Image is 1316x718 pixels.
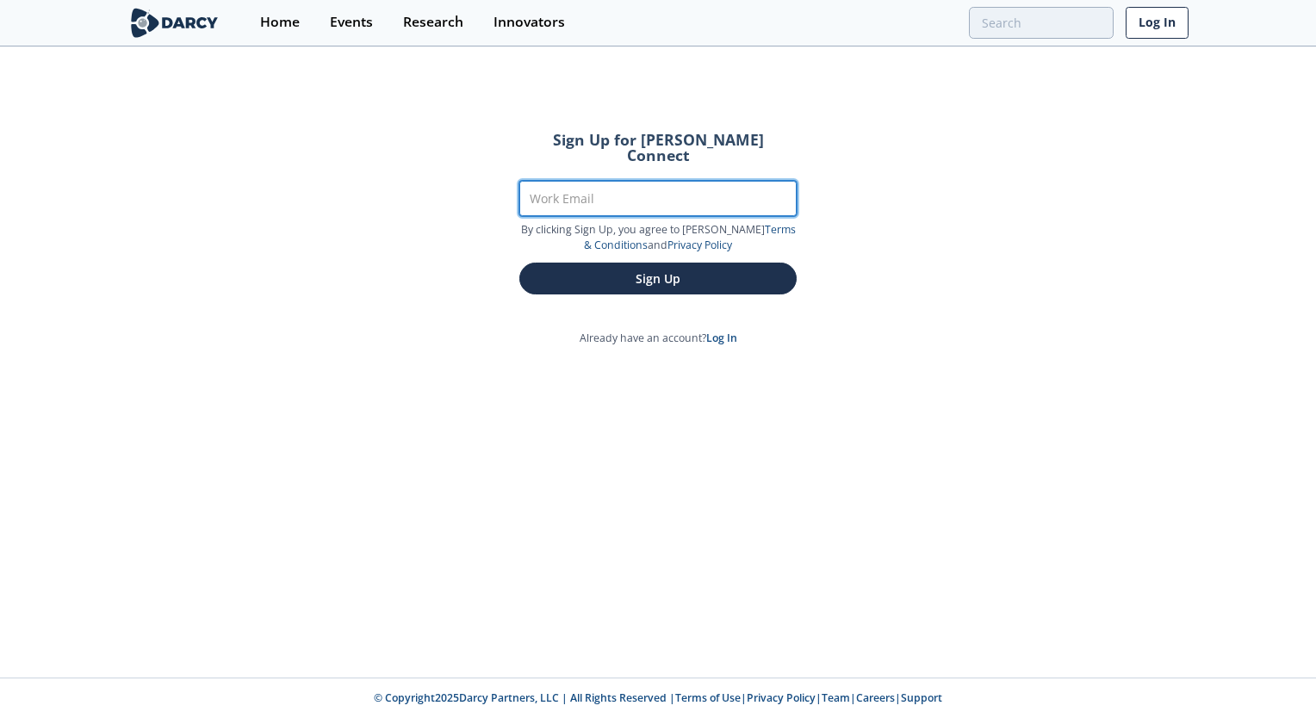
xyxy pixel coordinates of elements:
a: Log In [706,331,737,345]
img: logo-wide.svg [127,8,221,38]
p: Already have an account? [495,331,821,346]
a: Support [901,690,942,705]
div: Innovators [493,15,565,29]
button: Sign Up [519,263,797,294]
a: Terms of Use [675,690,741,705]
p: By clicking Sign Up, you agree to [PERSON_NAME] and [519,222,797,254]
input: Advanced Search [969,7,1114,39]
a: Careers [856,690,895,705]
div: Research [403,15,463,29]
a: Privacy Policy [747,690,816,705]
p: © Copyright 2025 Darcy Partners, LLC | All Rights Reserved | | | | | [62,690,1254,706]
h2: Sign Up for [PERSON_NAME] Connect [519,133,797,163]
a: Team [822,690,850,705]
input: Work Email [519,181,797,216]
a: Privacy Policy [667,238,732,252]
a: Terms & Conditions [584,222,796,252]
a: Log In [1126,7,1189,39]
div: Events [330,15,373,29]
div: Home [260,15,300,29]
